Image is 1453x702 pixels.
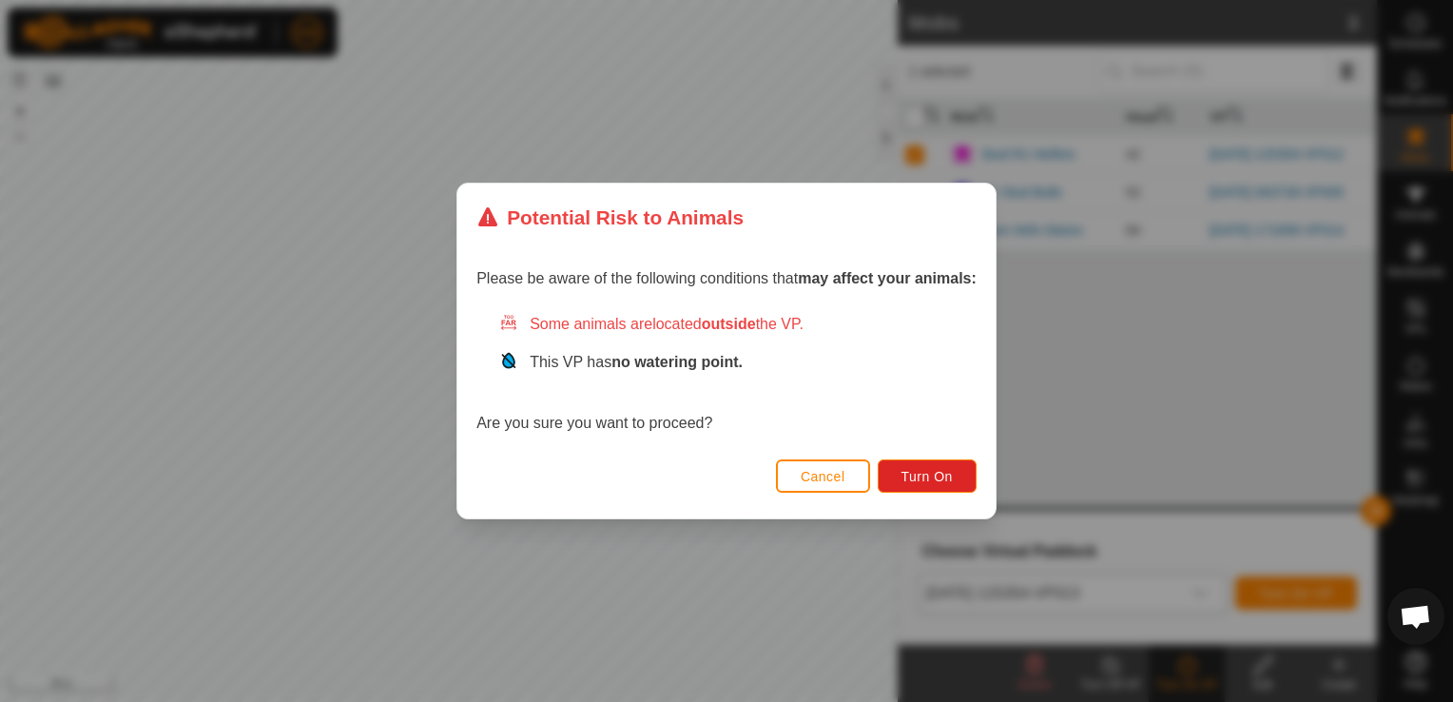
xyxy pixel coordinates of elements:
[530,354,743,370] span: This VP has
[499,313,977,336] div: Some animals are
[476,270,977,286] span: Please be aware of the following conditions that
[611,354,743,370] strong: no watering point.
[1387,588,1444,645] a: Open chat
[702,316,756,332] strong: outside
[901,469,953,484] span: Turn On
[652,316,804,332] span: located the VP.
[878,459,977,493] button: Turn On
[476,203,744,232] div: Potential Risk to Animals
[801,469,845,484] span: Cancel
[798,270,977,286] strong: may affect your animals:
[476,313,977,435] div: Are you sure you want to proceed?
[776,459,870,493] button: Cancel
